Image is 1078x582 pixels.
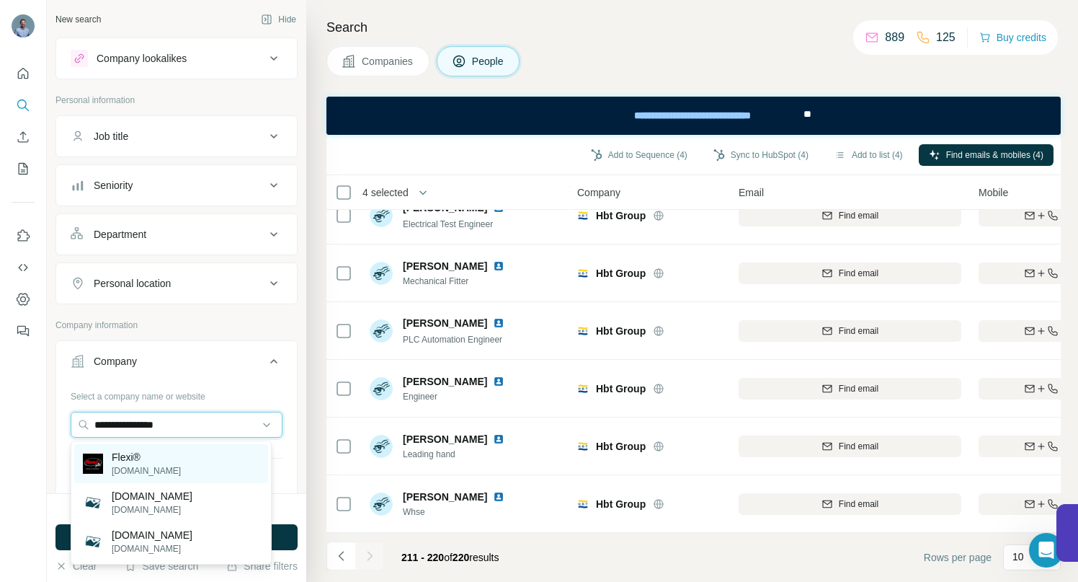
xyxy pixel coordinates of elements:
button: Find emails & mobiles (4) [919,144,1053,166]
span: Hbt Group [596,324,646,338]
div: Department [94,227,146,242]
button: Run search [55,524,298,550]
button: Hide [251,9,306,30]
button: Find email [739,436,961,457]
button: Navigate to previous page [326,542,355,570]
img: Logo of Hbt Group [577,498,589,510]
button: Personal location [56,266,297,301]
img: Avatar [12,14,35,38]
button: Dashboard [12,286,35,312]
button: Find email [739,493,961,515]
button: Find email [739,378,961,400]
span: Hbt Group [596,266,646,281]
span: Find email [839,440,878,453]
iframe: Intercom live chat [1029,533,1064,568]
span: 220 [453,552,469,563]
button: Use Surfe API [12,255,35,281]
button: Find email [739,205,961,226]
span: [PERSON_NAME] [403,259,487,273]
span: 211 - 220 [401,552,444,563]
button: My lists [12,156,35,182]
button: Job title [56,119,297,154]
div: Select a company name or website [71,384,282,403]
div: Personal location [94,276,171,291]
p: Personal information [55,94,298,107]
button: Buy credits [979,27,1046,48]
button: Find email [739,263,961,284]
span: Hbt Group [596,208,646,223]
button: Find email [739,320,961,342]
button: Share filters [226,559,298,573]
p: Company information [55,319,298,332]
button: Sync to HubSpot (4) [703,144,819,166]
p: [DOMAIN_NAME] [112,542,192,555]
img: Avatar [370,262,393,285]
button: Company [56,344,297,384]
button: Clear [55,559,97,573]
button: Search [12,92,35,118]
span: Mobile [979,185,1008,200]
div: Seniority [94,178,133,193]
button: Seniority [56,168,297,203]
iframe: Banner [326,97,1061,135]
span: Leading hand [403,448,510,461]
p: 125 [936,29,955,46]
button: Company lookalikes [56,41,297,76]
img: LinkedIn logo [493,260,504,272]
p: [DOMAIN_NAME] [112,489,192,503]
span: Rows per page [924,550,992,565]
p: 10 [1012,550,1024,564]
img: Logo of Hbt Group [577,210,589,221]
img: Logo of Hbt Group [577,441,589,452]
div: New search [55,13,101,26]
span: Email [739,185,764,200]
p: [DOMAIN_NAME] [112,503,192,516]
span: Find email [839,209,878,222]
div: Company lookalikes [97,51,187,66]
span: Find email [839,267,878,280]
span: Hbt Group [596,497,646,511]
span: Engineer [403,390,510,403]
span: Hbt Group [596,439,646,454]
button: Quick start [12,61,35,87]
span: results [401,552,499,563]
button: Department [56,217,297,252]
span: Whse [403,506,510,519]
span: Find emails & mobiles (4) [946,149,1043,162]
span: Mechanical Fitter [403,275,510,288]
p: 889 [885,29,904,46]
img: janni-flexi.de [83,532,103,552]
img: LinkedIn logo [493,433,504,445]
button: Save search [125,559,198,573]
p: [DOMAIN_NAME] [112,464,181,477]
div: Job title [94,129,128,144]
img: Logo of Hbt Group [577,268,589,279]
button: Add to Sequence (4) [581,144,698,166]
button: Feedback [12,318,35,344]
img: texiflexi.de [83,493,103,513]
span: People [472,54,505,69]
img: Avatar [370,319,393,343]
span: Electrical Test Engineer [403,219,493,229]
span: Companies [362,54,414,69]
span: [PERSON_NAME] [403,432,487,446]
span: 4 selected [362,185,409,200]
span: Hbt Group [596,382,646,396]
button: Use Surfe on LinkedIn [12,223,35,249]
img: Logo of Hbt Group [577,325,589,337]
img: Avatar [370,204,393,227]
img: Avatar [370,377,393,400]
img: Logo of Hbt Group [577,383,589,394]
button: Enrich CSV [12,124,35,150]
div: Company [94,354,137,369]
span: PLC Automation Engineer [403,335,502,345]
span: Company [577,185,620,200]
p: [DOMAIN_NAME] [112,528,192,542]
img: LinkedIn logo [493,376,504,387]
img: Avatar [370,493,393,516]
img: LinkedIn logo [493,491,504,503]
span: [PERSON_NAME] [403,374,487,389]
span: Find email [839,382,878,395]
button: Add to list (4) [824,144,913,166]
